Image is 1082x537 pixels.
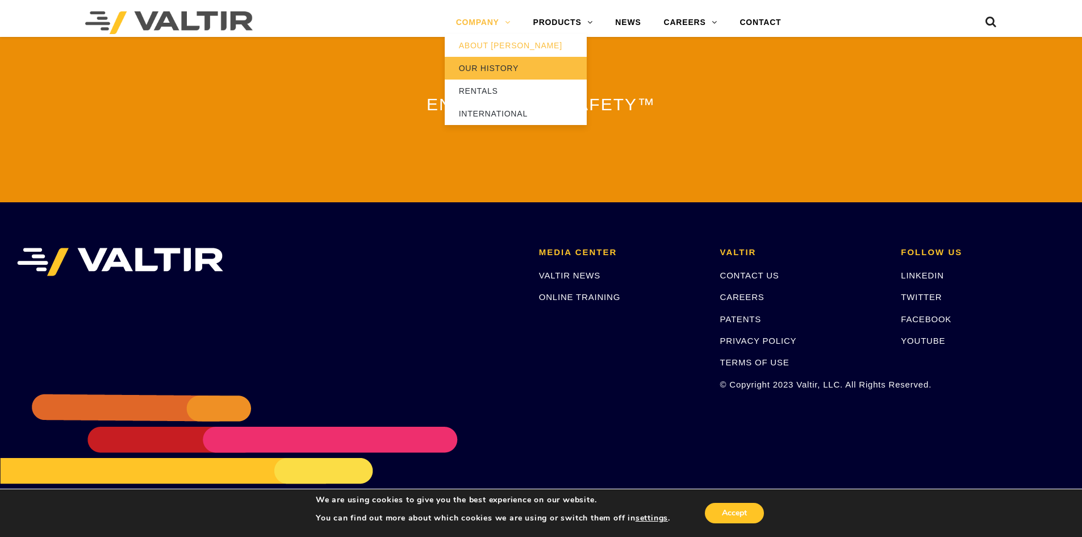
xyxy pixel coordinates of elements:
a: INTERNATIONAL [445,102,587,125]
h2: MEDIA CENTER [539,248,703,257]
img: Valtir [85,11,253,34]
a: TERMS OF USE [720,357,789,367]
p: You can find out more about which cookies we are using or switch them off in . [316,513,670,523]
a: COMPANY [445,11,522,34]
span: ENGINEERING SAFETY™ [427,95,655,114]
a: RENTALS [445,80,587,102]
button: settings [636,513,668,523]
a: NEWS [604,11,652,34]
a: OUR HISTORY [445,57,587,80]
a: CONTACT [728,11,792,34]
a: PRIVACY POLICY [720,336,797,345]
a: TWITTER [901,292,942,302]
a: ABOUT [PERSON_NAME] [445,34,587,57]
a: YOUTUBE [901,336,945,345]
a: VALTIR NEWS [539,270,600,280]
a: PRODUCTS [522,11,604,34]
a: ONLINE TRAINING [539,292,620,302]
h2: VALTIR [720,248,884,257]
button: Accept [705,503,764,523]
p: © Copyright 2023 Valtir, LLC. All Rights Reserved. [720,378,884,391]
a: LINKEDIN [901,270,944,280]
a: CONTACT US [720,270,779,280]
a: FACEBOOK [901,314,951,324]
p: We are using cookies to give you the best experience on our website. [316,495,670,505]
a: CAREERS [720,292,764,302]
img: VALTIR [17,248,223,276]
a: PATENTS [720,314,762,324]
h2: FOLLOW US [901,248,1065,257]
a: CAREERS [653,11,729,34]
